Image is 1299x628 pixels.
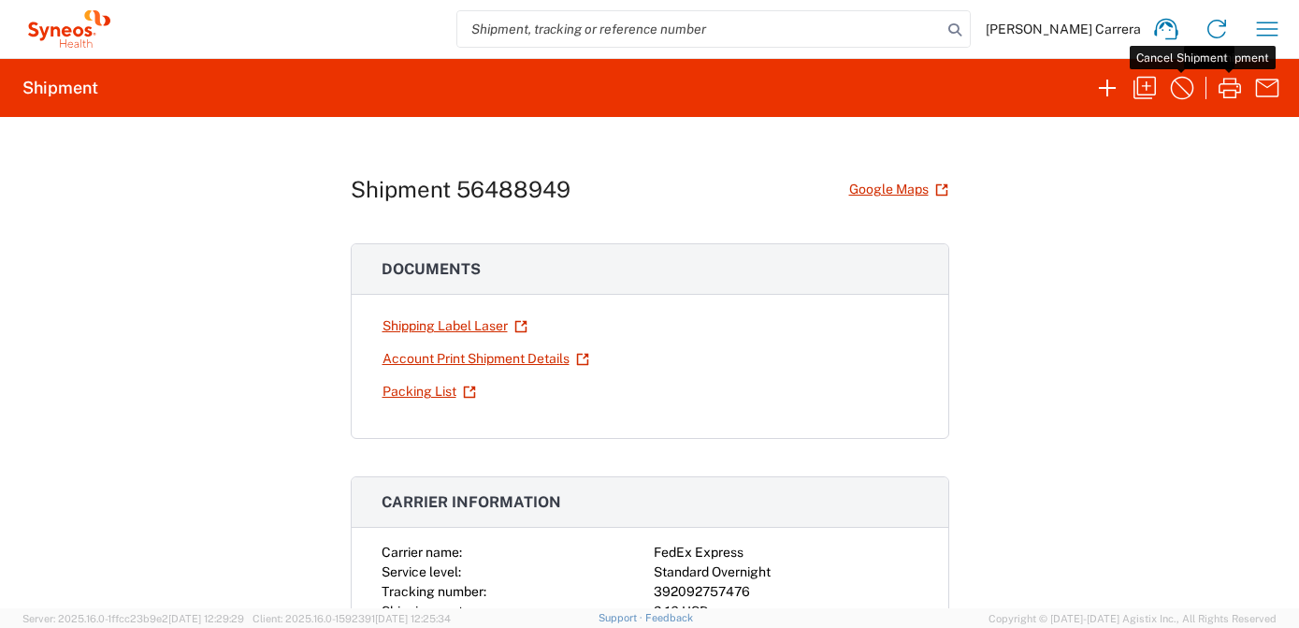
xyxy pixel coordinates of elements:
[986,21,1141,37] span: [PERSON_NAME] Carrera
[351,176,570,203] h1: Shipment 56488949
[375,613,451,624] span: [DATE] 12:25:34
[22,77,98,99] h2: Shipment
[382,343,590,375] a: Account Print Shipment Details
[599,612,645,623] a: Support
[22,613,244,624] span: Server: 2025.16.0-1ffcc23b9e2
[382,584,486,599] span: Tracking number:
[654,582,918,602] div: 392092757476
[654,562,918,582] div: Standard Overnight
[382,310,528,343] a: Shipping Label Laser
[382,493,561,511] span: Carrier information
[253,613,451,624] span: Client: 2025.16.0-1592391
[989,610,1277,627] span: Copyright © [DATE]-[DATE] Agistix Inc., All Rights Reserved
[654,602,918,621] div: 9.16 USD
[382,375,477,408] a: Packing List
[645,612,693,623] a: Feedback
[654,543,918,562] div: FedEx Express
[382,604,463,619] span: Shipping cost
[382,545,462,560] span: Carrier name:
[382,564,461,579] span: Service level:
[457,11,942,47] input: Shipment, tracking or reference number
[168,613,244,624] span: [DATE] 12:29:29
[382,260,481,278] span: Documents
[848,173,949,206] a: Google Maps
